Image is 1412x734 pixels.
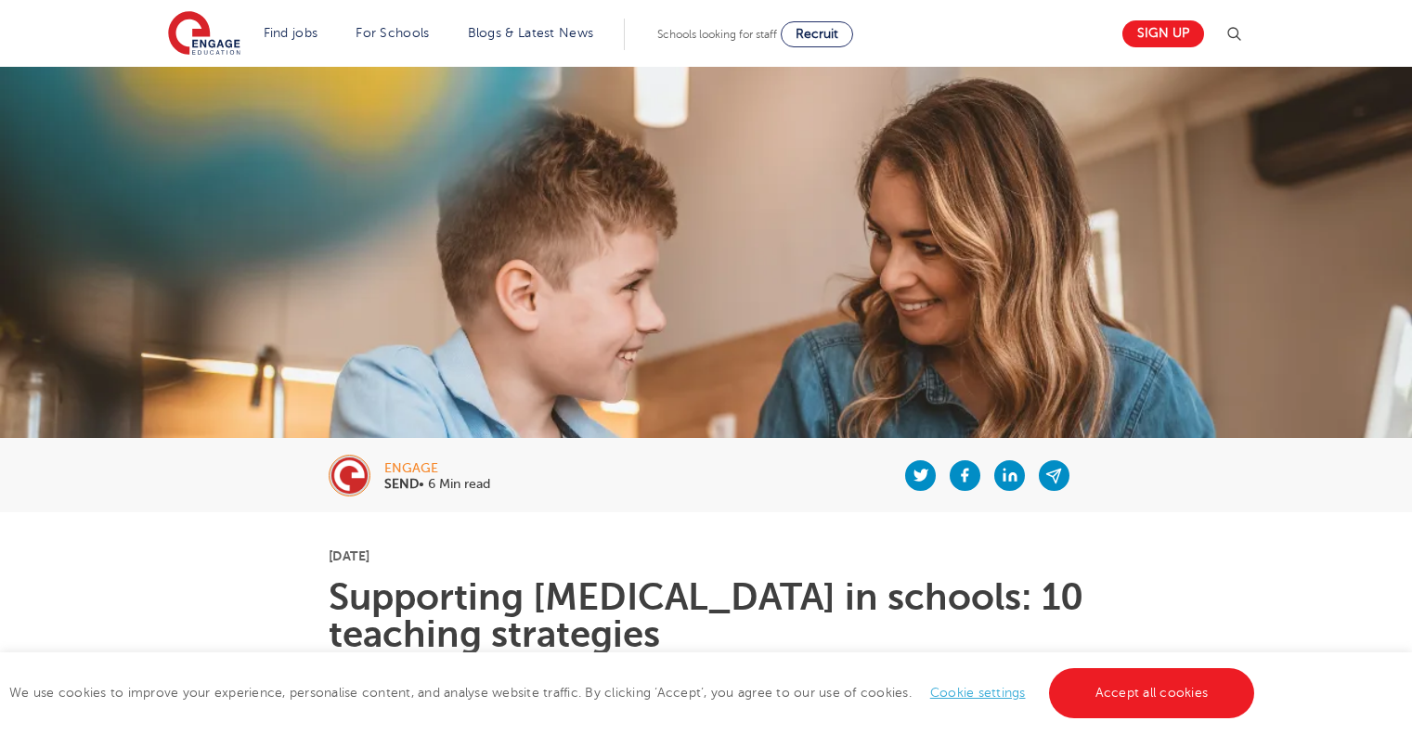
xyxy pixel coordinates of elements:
span: Recruit [796,27,838,41]
a: Cookie settings [930,686,1026,700]
p: [DATE] [329,549,1083,562]
a: For Schools [356,26,429,40]
div: engage [384,462,490,475]
a: Sign up [1122,20,1204,47]
h1: Supporting [MEDICAL_DATA] in schools: 10 teaching strategies [329,579,1083,653]
b: SEND [384,477,419,491]
a: Accept all cookies [1049,668,1255,718]
span: We use cookies to improve your experience, personalise content, and analyse website traffic. By c... [9,686,1259,700]
p: • 6 Min read [384,478,490,491]
a: Recruit [781,21,853,47]
span: Schools looking for staff [657,28,777,41]
a: Blogs & Latest News [468,26,594,40]
a: Find jobs [264,26,318,40]
img: Engage Education [168,11,240,58]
